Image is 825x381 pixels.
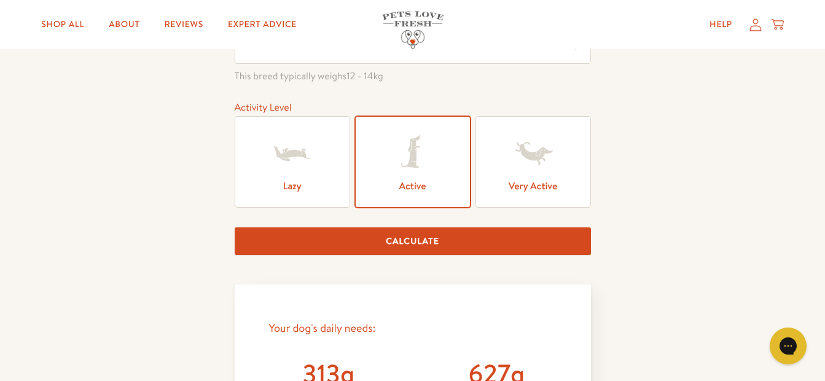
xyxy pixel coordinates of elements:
label: Active [355,116,471,208]
img: Pets Love Fresh [382,11,444,49]
span: 12 - 14 [346,69,373,83]
label: Lazy [235,116,350,208]
div: Activity Level [235,100,591,116]
a: Expert Advice [218,12,307,37]
a: Help [700,12,742,37]
div: Your dog's daily needs: [269,319,557,338]
iframe: Gorgias live chat messenger [764,323,813,369]
a: About [99,12,149,37]
a: Reviews [154,12,213,37]
label: Very Active [475,116,591,208]
a: Shop All [31,12,94,37]
button: Calculate [235,227,591,255]
span: This breed typically weighs kg [235,68,591,85]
